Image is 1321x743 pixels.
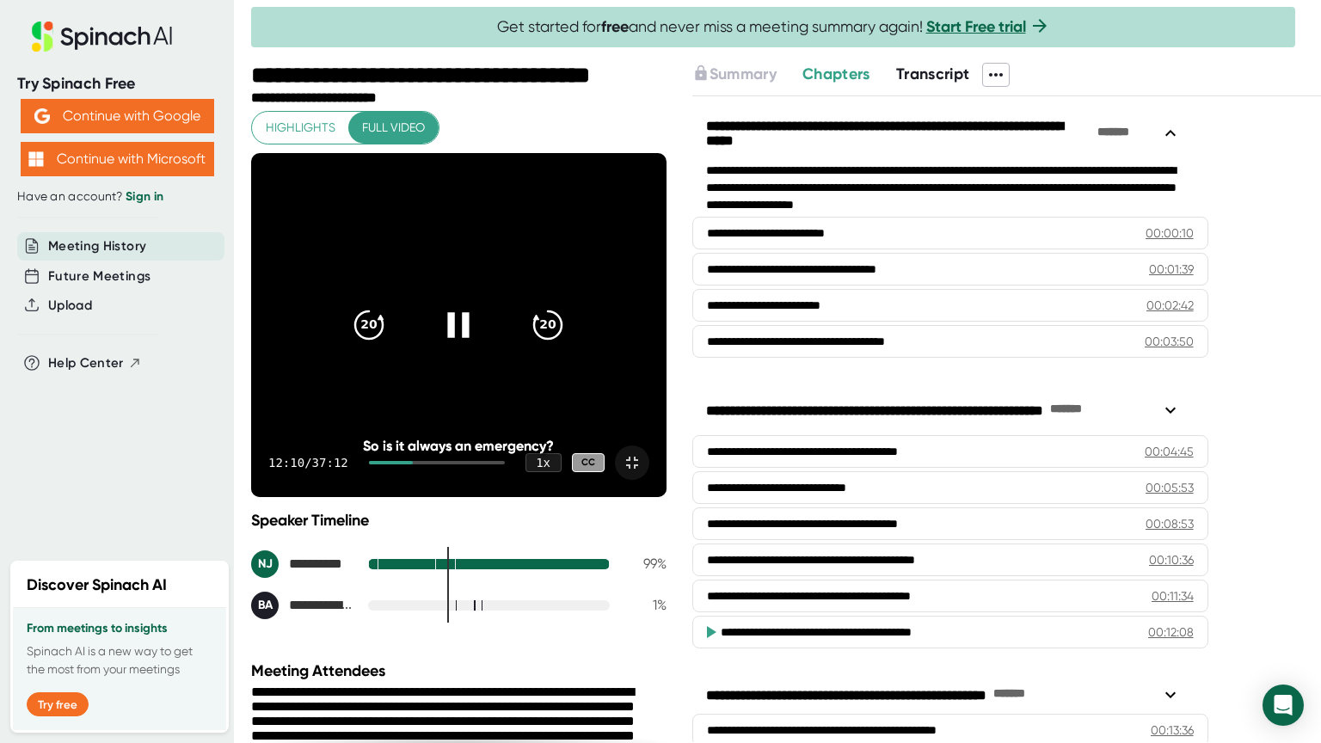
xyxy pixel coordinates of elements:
[692,63,777,86] button: Summary
[525,453,562,472] div: 1 x
[1152,587,1194,605] div: 00:11:34
[251,550,279,578] div: NJ
[1148,623,1194,641] div: 00:12:08
[1263,685,1304,726] div: Open Intercom Messenger
[802,64,870,83] span: Chapters
[17,189,217,205] div: Have an account?
[268,456,348,470] div: 12:10 / 37:12
[27,574,167,597] h2: Discover Spinach AI
[1146,515,1194,532] div: 00:08:53
[251,592,279,619] div: BA
[1149,261,1194,278] div: 00:01:39
[692,63,802,87] div: Upgrade to access
[624,556,667,572] div: 99 %
[34,108,50,124] img: Aehbyd4JwY73AAAAAElFTkSuQmCC
[896,63,970,86] button: Transcript
[48,236,146,256] button: Meeting History
[27,692,89,716] button: Try free
[926,17,1026,36] a: Start Free trial
[1145,443,1194,460] div: 00:04:45
[348,112,439,144] button: Full video
[251,661,671,680] div: Meeting Attendees
[252,112,349,144] button: Highlights
[48,353,124,373] span: Help Center
[292,438,624,454] div: So is it always an emergency?
[497,17,1050,37] span: Get started for and never miss a meeting summary again!
[1146,224,1194,242] div: 00:00:10
[1145,333,1194,350] div: 00:03:50
[48,267,151,286] button: Future Meetings
[1146,479,1194,496] div: 00:05:53
[126,189,163,204] a: Sign in
[710,64,777,83] span: Summary
[1149,551,1194,568] div: 00:10:36
[802,63,870,86] button: Chapters
[27,642,212,679] p: Spinach AI is a new way to get the most from your meetings
[21,142,214,176] button: Continue with Microsoft
[48,353,142,373] button: Help Center
[21,99,214,133] button: Continue with Google
[48,296,92,316] button: Upload
[1151,722,1194,739] div: 00:13:36
[601,17,629,36] b: free
[17,74,217,94] div: Try Spinach Free
[896,64,970,83] span: Transcript
[1146,297,1194,314] div: 00:02:42
[251,511,667,530] div: Speaker Timeline
[572,453,605,473] div: CC
[266,117,335,138] span: Highlights
[27,622,212,636] h3: From meetings to insights
[624,597,667,613] div: 1 %
[362,117,425,138] span: Full video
